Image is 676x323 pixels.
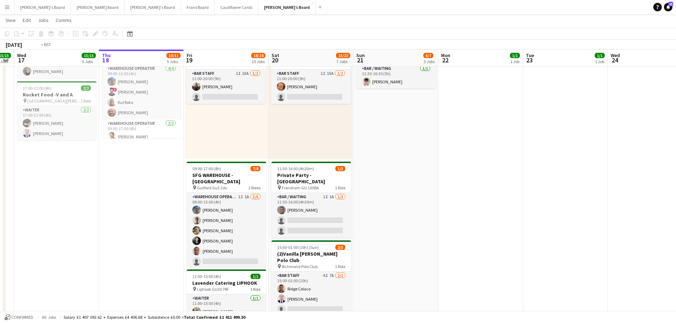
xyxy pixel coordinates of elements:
span: All jobs [40,314,57,320]
button: [PERSON_NAME]'s Board [15,0,71,14]
div: Salary £1 407 092.62 + Expenses £4 406.68 + Subsistence £0.00 = [64,314,245,320]
button: [PERSON_NAME]'s Board [125,0,181,14]
a: View [3,16,18,25]
span: Comms [56,17,72,23]
a: 25 [664,3,672,11]
a: Jobs [35,16,51,25]
div: [DATE] [6,41,22,48]
span: Edit [23,17,31,23]
button: [PERSON_NAME]’s Board [258,0,316,14]
span: 25 [668,2,673,6]
a: Edit [20,16,34,25]
a: Comms [53,16,75,25]
button: Frans Board [181,0,215,14]
button: [PERSON_NAME] Board [71,0,125,14]
button: Cauliflower Cards [215,0,258,14]
span: View [6,17,16,23]
span: Total Confirmed £1 411 499.30 [184,314,245,320]
span: Confirmed [11,315,33,320]
span: Jobs [38,17,49,23]
button: Confirmed [4,313,34,321]
div: BST [44,42,51,47]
